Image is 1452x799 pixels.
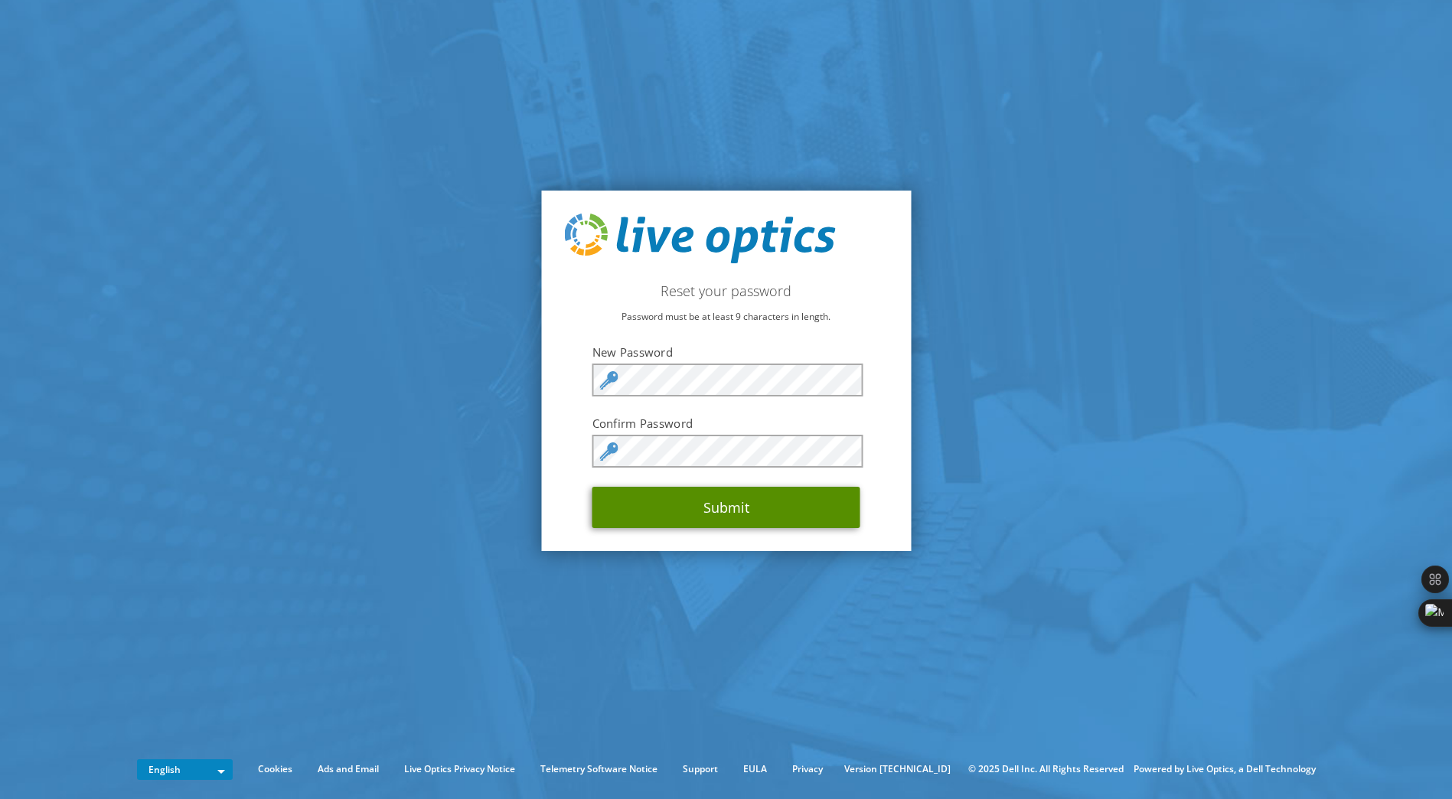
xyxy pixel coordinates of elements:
a: Support [671,761,729,778]
h2: Reset your password [564,282,888,299]
a: Telemetry Software Notice [529,761,669,778]
a: Cookies [246,761,304,778]
li: Version [TECHNICAL_ID] [837,761,958,778]
li: Powered by Live Optics, a Dell Technology [1134,761,1316,778]
a: EULA [732,761,778,778]
p: Password must be at least 9 characters in length. [564,308,888,325]
a: Ads and Email [306,761,390,778]
button: Submit [592,487,860,528]
label: Confirm Password [592,416,860,431]
li: © 2025 Dell Inc. All Rights Reserved [961,761,1131,778]
label: New Password [592,344,860,360]
img: live_optics_svg.svg [564,214,835,264]
a: Privacy [781,761,834,778]
a: Live Optics Privacy Notice [393,761,527,778]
